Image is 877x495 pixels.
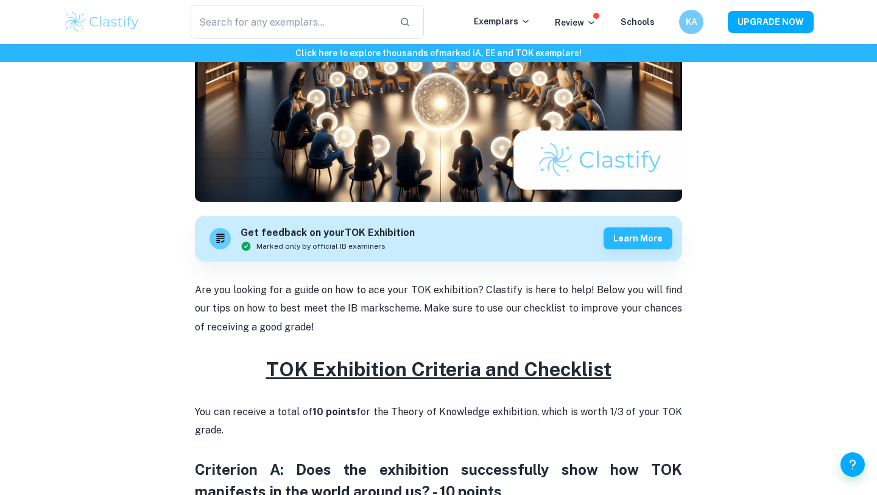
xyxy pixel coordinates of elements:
[266,358,611,380] u: TOK Exhibition Criteria and Checklist
[191,5,390,39] input: Search for any exemplars...
[728,11,814,33] button: UPGRADE NOW
[621,17,655,27] a: Schools
[679,10,703,34] button: KA
[555,16,596,29] p: Review
[840,452,865,477] button: Help and Feedback
[195,216,682,262] a: Get feedback on yourTOK ExhibitionMarked only by official IB examinersLearn more
[2,46,875,60] h6: Click here to explore thousands of marked IA, EE and TOK exemplars !
[474,15,530,28] p: Exemplars
[63,10,141,34] img: Clastify logo
[685,15,699,29] h6: KA
[241,226,415,241] h6: Get feedback on your TOK Exhibition
[195,281,682,337] p: Are you looking for a guide on how to ace your TOK exhibition? Clastify is here to help! Below yo...
[604,227,672,249] button: Learn more
[195,403,682,458] p: You can receive a total of for the Theory of Knowledge exhibition, which is worth 1/3 of your TOK...
[312,406,357,418] strong: 10 points
[256,241,386,252] span: Marked only by official IB examiners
